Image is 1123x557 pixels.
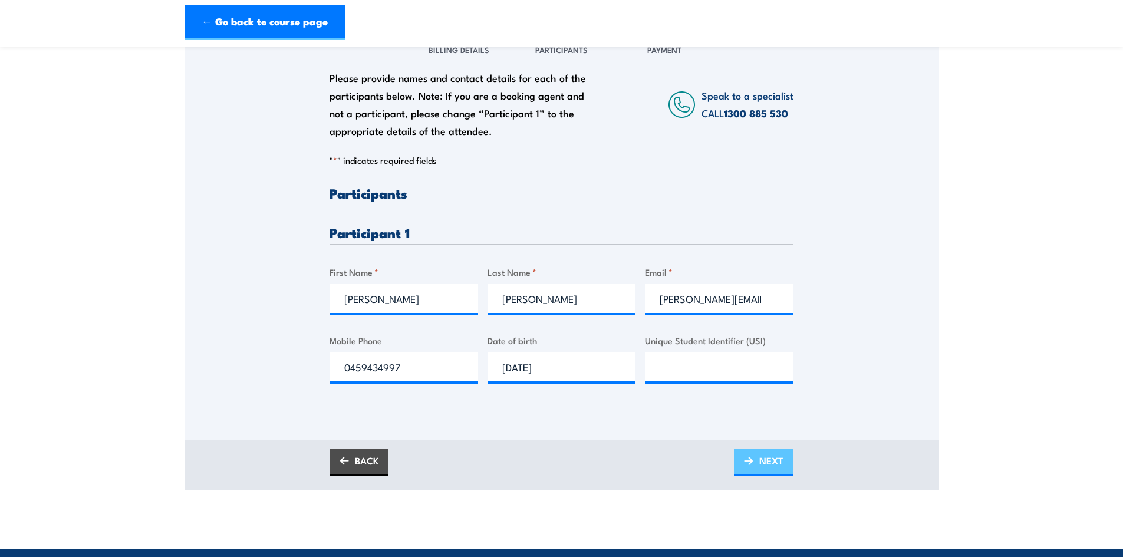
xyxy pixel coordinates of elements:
[647,44,681,55] span: Payment
[429,44,489,55] span: Billing Details
[330,226,793,239] h3: Participant 1
[330,186,793,200] h3: Participants
[330,154,793,166] p: " " indicates required fields
[330,265,478,279] label: First Name
[535,44,588,55] span: Participants
[702,88,793,120] span: Speak to a specialist CALL
[488,334,636,347] label: Date of birth
[734,449,793,476] a: NEXT
[330,449,388,476] a: BACK
[330,69,597,140] div: Please provide names and contact details for each of the participants below. Note: If you are a b...
[488,265,636,279] label: Last Name
[724,106,788,121] a: 1300 885 530
[759,445,783,476] span: NEXT
[330,334,478,347] label: Mobile Phone
[645,265,793,279] label: Email
[185,5,345,40] a: ← Go back to course page
[645,334,793,347] label: Unique Student Identifier (USI)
